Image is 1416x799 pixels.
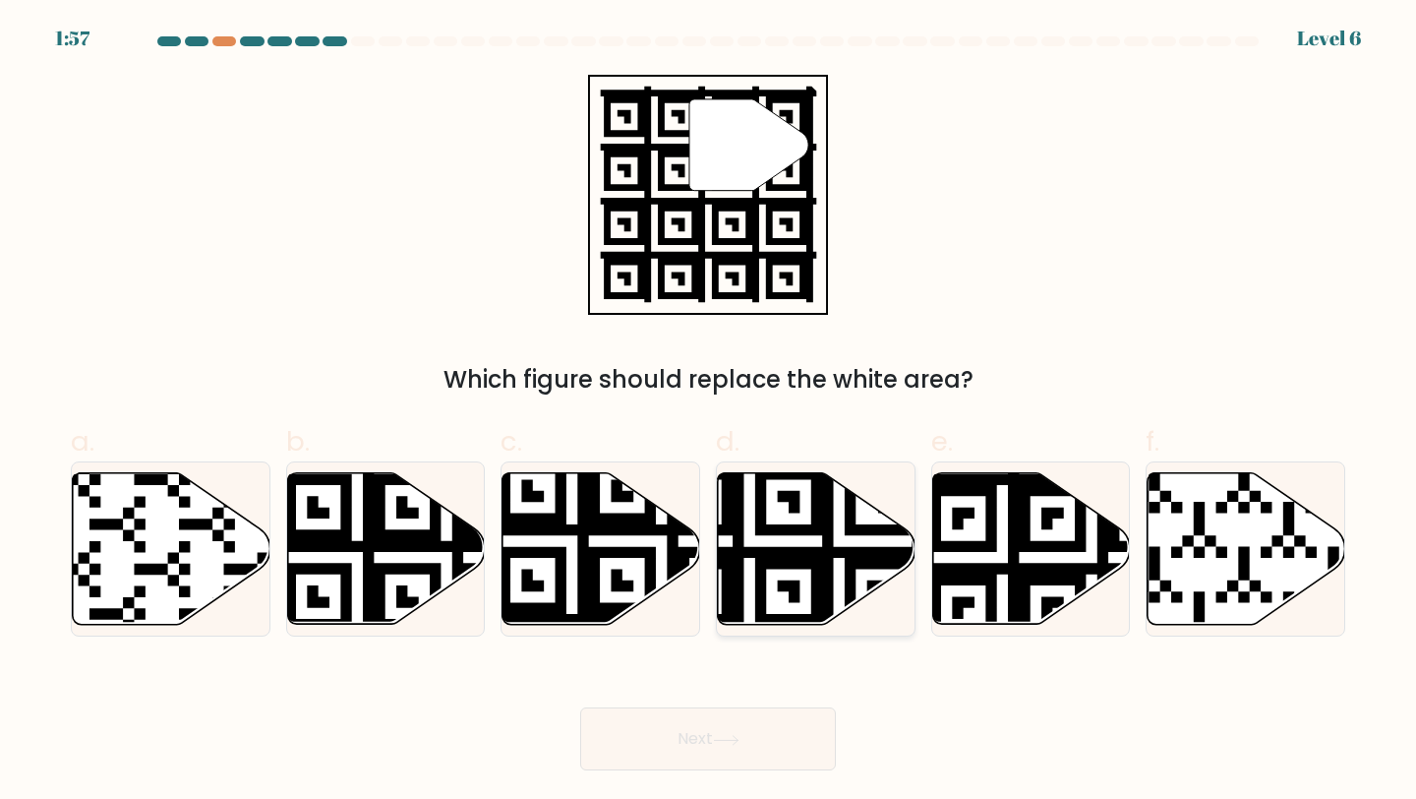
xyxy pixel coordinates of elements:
[55,24,89,53] div: 1:57
[1297,24,1361,53] div: Level 6
[689,99,808,191] g: "
[716,422,739,461] span: d.
[1146,422,1159,461] span: f.
[71,422,94,461] span: a.
[286,422,310,461] span: b.
[580,707,836,770] button: Next
[931,422,953,461] span: e.
[501,422,522,461] span: c.
[83,362,1333,398] div: Which figure should replace the white area?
